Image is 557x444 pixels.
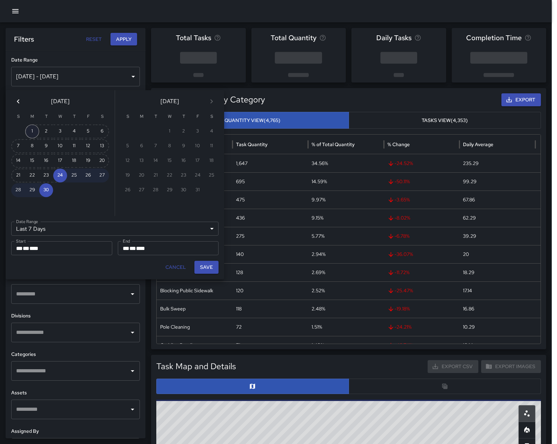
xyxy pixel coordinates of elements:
span: Tuesday [149,110,162,124]
button: 8 [25,139,39,153]
button: 19 [81,154,95,168]
button: Previous month [11,94,25,108]
button: 10 [53,139,67,153]
button: 17 [53,154,67,168]
span: Friday [82,110,94,124]
button: 27 [95,169,109,182]
span: [DATE] [51,96,70,106]
span: Wednesday [163,110,176,124]
span: Year [136,246,145,251]
button: 12 [81,139,95,153]
span: Wednesday [54,110,66,124]
span: Friday [191,110,204,124]
span: Thursday [68,110,80,124]
button: 21 [11,169,25,182]
button: 22 [25,169,39,182]
button: 3 [53,124,67,138]
button: 23 [39,169,53,182]
label: End [123,238,130,244]
button: 28 [11,183,25,197]
span: Month [123,246,129,251]
span: Sunday [121,110,134,124]
button: 30 [39,183,53,197]
button: 5 [81,124,95,138]
button: 1 [25,124,39,138]
button: 11 [67,139,81,153]
span: Sunday [12,110,24,124]
span: Tuesday [40,110,52,124]
div: Last 7 Days [11,222,219,236]
span: Day [129,246,136,251]
span: Day [23,246,29,251]
button: 7 [11,139,25,153]
button: 20 [95,154,109,168]
span: [DATE] [160,96,179,106]
span: Year [29,246,38,251]
button: Save [194,261,219,274]
button: 13 [95,139,109,153]
span: Monday [26,110,38,124]
span: Saturday [205,110,218,124]
button: 24 [53,169,67,182]
span: Month [16,246,23,251]
button: Cancel [163,261,189,274]
span: Thursday [177,110,190,124]
button: 9 [39,139,53,153]
button: 16 [39,154,53,168]
label: Date Range [16,219,38,224]
button: 14 [11,154,25,168]
button: 6 [95,124,109,138]
button: 2 [39,124,53,138]
button: 15 [25,154,39,168]
button: 18 [67,154,81,168]
span: Monday [135,110,148,124]
label: Start [16,238,26,244]
button: 29 [25,183,39,197]
button: 25 [67,169,81,182]
button: 4 [67,124,81,138]
span: Saturday [96,110,108,124]
button: 26 [81,169,95,182]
